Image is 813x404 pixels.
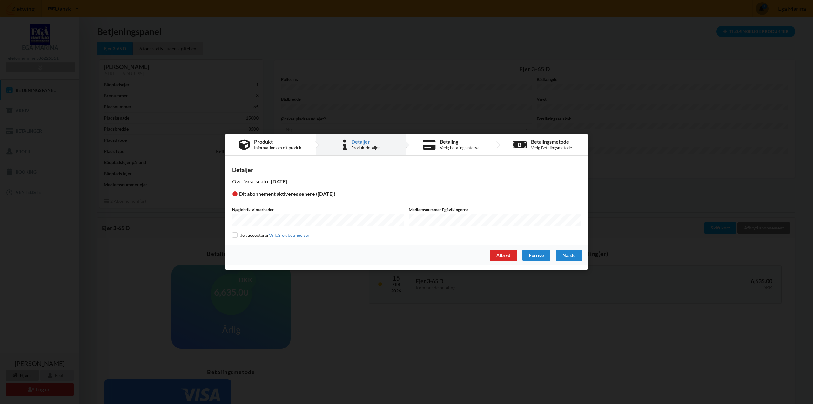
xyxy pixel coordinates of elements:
div: Produktdetaljer [351,146,380,151]
div: Vælg betalingsinterval [440,146,480,151]
div: Vælg Betalingsmetode [531,146,572,151]
label: Jeg accepterer [232,232,310,238]
div: Betalingsmetode [531,139,572,144]
span: Dit abonnement aktiveres senere ([DATE]) [232,191,335,197]
div: Afbryd [490,250,517,261]
div: Produkt [254,139,303,144]
b: [DATE] [271,178,287,184]
a: Vilkår og betingelser [269,232,310,238]
p: Overførselsdato - . [232,178,581,185]
div: Betaling [440,139,480,144]
div: Forrige [522,250,550,261]
div: Information om dit produkt [254,146,303,151]
label: Medlemsnummer Egåvikingerne [409,207,581,213]
label: Nøglebrik Vinterbader [232,207,404,213]
div: Næste [556,250,582,261]
div: Detaljer [351,139,380,144]
div: Detaljer [232,166,581,174]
